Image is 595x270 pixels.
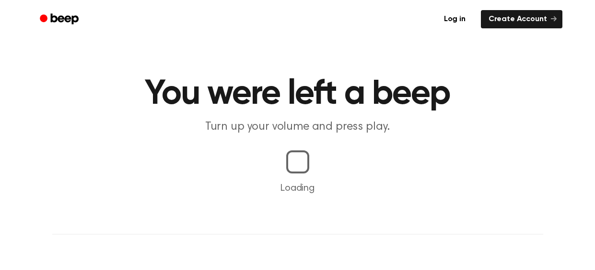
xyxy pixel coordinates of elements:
[481,10,562,28] a: Create Account
[12,181,583,196] p: Loading
[114,119,482,135] p: Turn up your volume and press play.
[33,10,87,29] a: Beep
[434,8,475,30] a: Log in
[52,77,543,111] h1: You were left a beep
